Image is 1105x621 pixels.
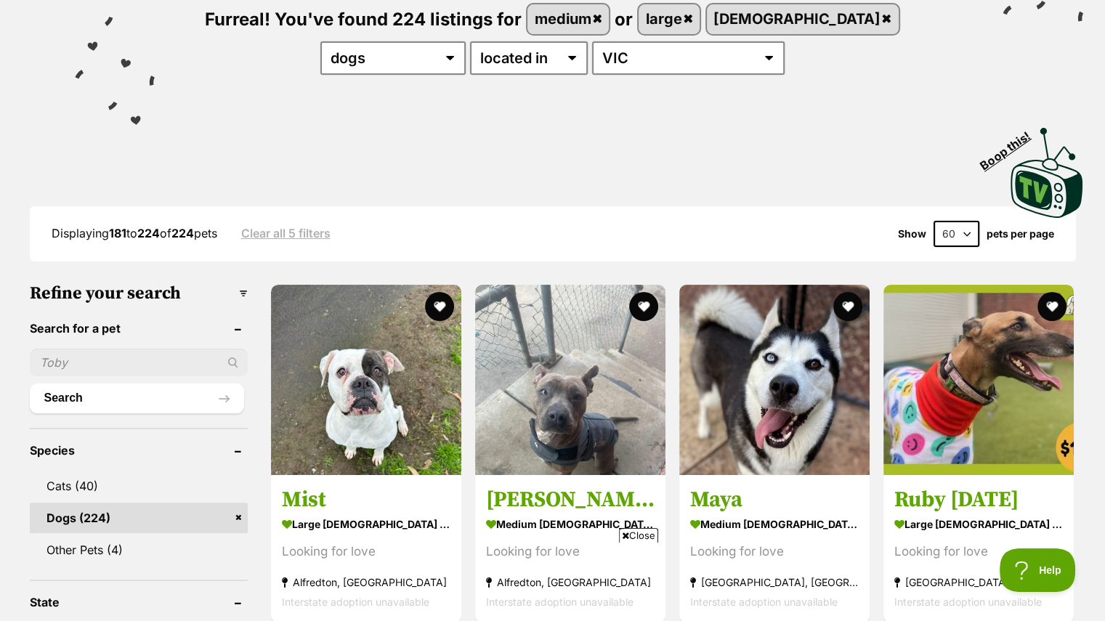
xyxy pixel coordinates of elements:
[1000,548,1076,592] iframe: Help Scout Beacon - Open
[425,292,454,321] button: favourite
[894,541,1063,561] div: Looking for love
[894,572,1063,591] strong: [GEOGRAPHIC_DATA], [GEOGRAPHIC_DATA]
[486,485,655,513] h3: [PERSON_NAME]
[282,513,450,534] strong: large [DEMOGRAPHIC_DATA] Dog
[30,471,248,501] a: Cats (40)
[486,513,655,534] strong: medium [DEMOGRAPHIC_DATA] Dog
[30,503,248,533] a: Dogs (224)
[282,541,450,561] div: Looking for love
[707,4,899,34] a: [DEMOGRAPHIC_DATA]
[171,226,194,240] strong: 224
[282,595,429,607] span: Interstate adoption unavailable
[833,292,862,321] button: favourite
[690,485,859,513] h3: Maya
[690,513,859,534] strong: medium [DEMOGRAPHIC_DATA] Dog
[978,120,1045,172] span: Boop this!
[883,285,1074,475] img: Ruby Friday - Greyhound Dog
[619,528,658,543] span: Close
[894,485,1063,513] h3: Ruby [DATE]
[30,322,248,335] header: Search for a pet
[288,548,817,614] iframe: Advertisement
[615,8,633,29] span: or
[639,4,700,34] a: large
[52,226,217,240] span: Displaying to of pets
[30,444,248,457] header: Species
[30,283,248,304] h3: Refine your search
[137,226,160,240] strong: 224
[1011,128,1083,218] img: PetRescue TV logo
[282,572,450,591] strong: Alfredton, [GEOGRAPHIC_DATA]
[527,4,609,34] a: medium
[30,383,244,413] button: Search
[30,535,248,565] a: Other Pets (4)
[282,485,450,513] h3: Mist
[894,513,1063,534] strong: large [DEMOGRAPHIC_DATA] Dog
[987,228,1054,240] label: pets per page
[271,285,461,475] img: Mist - American Bulldog
[30,596,248,609] header: State
[679,285,870,475] img: Maya - Siberian Husky Dog
[475,285,665,475] img: Stella - American Staffordshire Terrier Dog
[629,292,658,321] button: favourite
[894,595,1042,607] span: Interstate adoption unavailable
[30,349,248,376] input: Toby
[1038,292,1067,321] button: favourite
[205,8,522,29] span: Furreal! You've found 224 listings for
[241,227,331,240] a: Clear all 5 filters
[109,226,126,240] strong: 181
[1011,115,1083,221] a: Boop this!
[898,228,926,240] span: Show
